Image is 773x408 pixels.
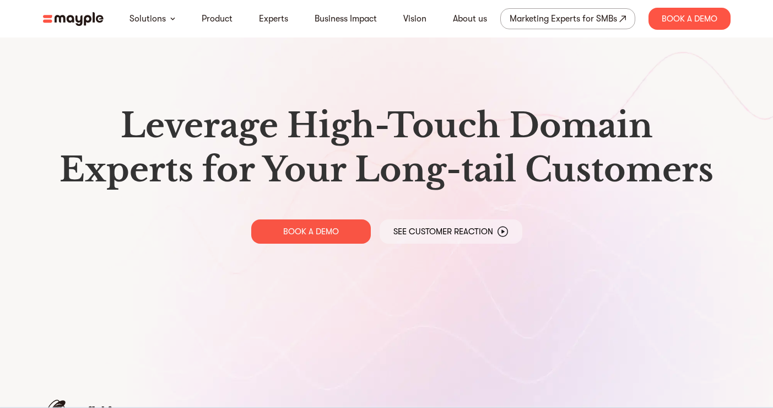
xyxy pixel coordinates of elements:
[202,12,233,25] a: Product
[315,12,377,25] a: Business Impact
[380,219,522,244] a: See Customer Reaction
[403,12,426,25] a: Vision
[453,12,487,25] a: About us
[500,8,635,29] a: Marketing Experts for SMBs
[129,12,166,25] a: Solutions
[52,104,722,192] h1: Leverage High-Touch Domain Experts for Your Long-tail Customers
[510,11,617,26] div: Marketing Experts for SMBs
[393,226,493,237] p: See Customer Reaction
[259,12,288,25] a: Experts
[170,17,175,20] img: arrow-down
[43,12,104,26] img: mayple-logo
[648,8,731,30] div: Book A Demo
[283,226,339,237] p: BOOK A DEMO
[251,219,371,244] a: BOOK A DEMO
